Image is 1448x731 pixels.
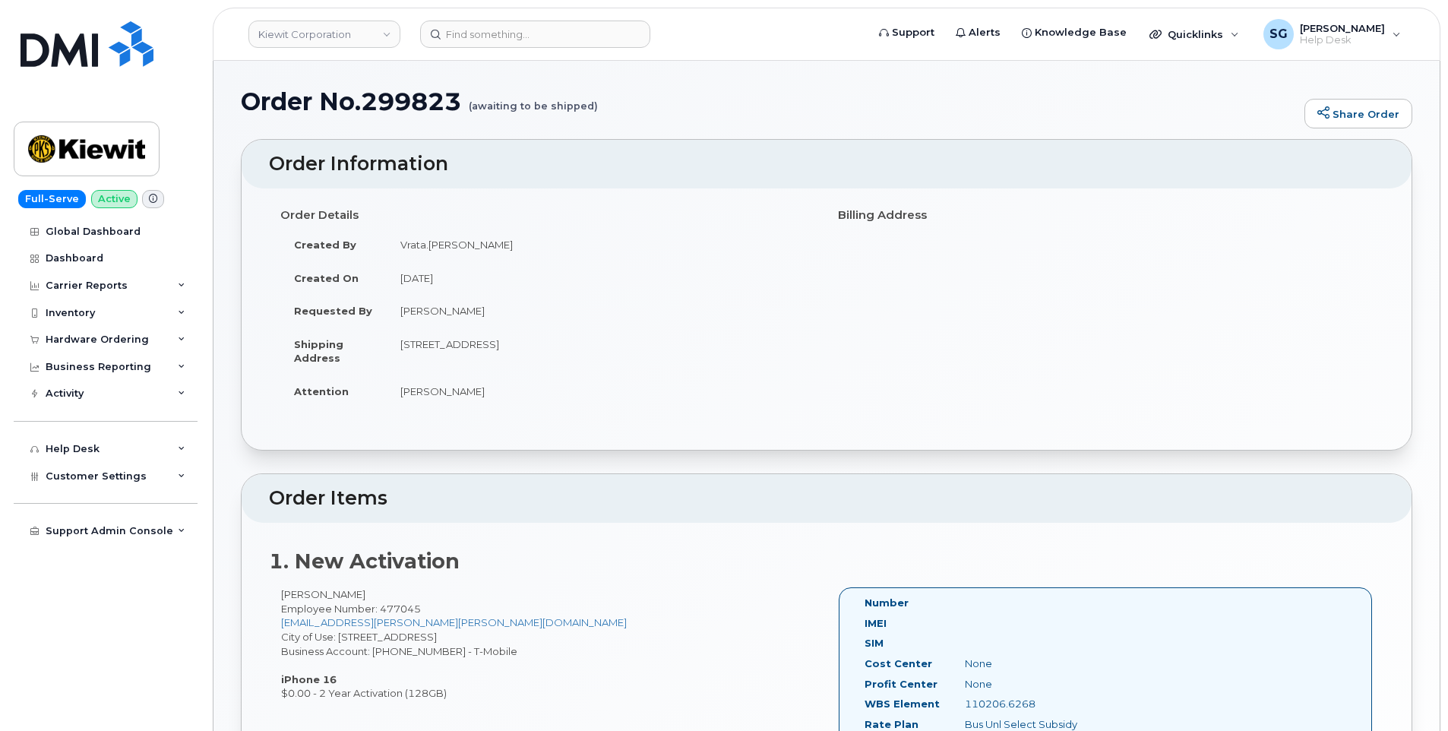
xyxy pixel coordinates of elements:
[953,657,1093,671] div: None
[865,616,887,631] label: IMEI
[269,153,1384,175] h2: Order Information
[387,375,815,408] td: [PERSON_NAME]
[281,603,421,615] span: Employee Number: 477045
[294,385,349,397] strong: Attention
[953,697,1093,711] div: 110206.6268
[387,228,815,261] td: Vrata.[PERSON_NAME]
[865,636,884,650] label: SIM
[241,88,1297,115] h1: Order No.299823
[387,261,815,295] td: [DATE]
[280,209,815,222] h4: Order Details
[269,488,1384,509] h2: Order Items
[281,616,627,628] a: [EMAIL_ADDRESS][PERSON_NAME][PERSON_NAME][DOMAIN_NAME]
[838,209,1373,222] h4: Billing Address
[294,338,343,365] strong: Shipping Address
[469,88,598,112] small: (awaiting to be shipped)
[953,677,1093,691] div: None
[387,328,815,375] td: [STREET_ADDRESS]
[269,587,827,701] div: [PERSON_NAME] City of Use: [STREET_ADDRESS] Business Account: [PHONE_NUMBER] - T-Mobile $0.00 - 2...
[865,697,940,711] label: WBS Element
[294,305,372,317] strong: Requested By
[865,657,932,671] label: Cost Center
[865,596,909,610] label: Number
[269,549,460,574] strong: 1. New Activation
[294,272,359,284] strong: Created On
[294,239,356,251] strong: Created By
[1304,99,1412,129] a: Share Order
[865,677,937,691] label: Profit Center
[387,294,815,328] td: [PERSON_NAME]
[281,673,337,685] strong: iPhone 16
